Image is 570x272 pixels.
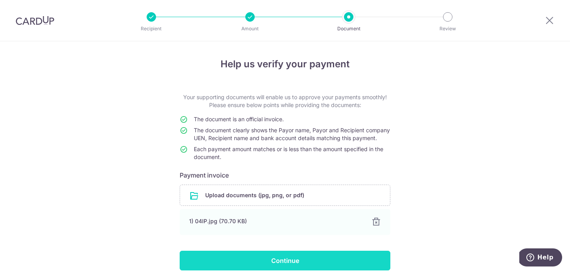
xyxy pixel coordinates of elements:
[194,127,390,141] span: The document clearly shows the Payor name, Payor and Recipient company UEN, Recipient name and ba...
[180,93,390,109] p: Your supporting documents will enable us to approve your payments smoothly! Please ensure below p...
[320,25,378,33] p: Document
[16,16,54,25] img: CardUp
[180,251,390,270] input: Continue
[180,170,390,180] h6: Payment invoice
[419,25,477,33] p: Review
[519,248,562,268] iframe: Opens a widget where you can find more information
[194,116,284,122] span: The document is an official invoice.
[194,146,383,160] span: Each payment amount matches or is less than the amount specified in the document.
[180,185,390,206] div: Upload documents (jpg, png, or pdf)
[122,25,180,33] p: Recipient
[221,25,279,33] p: Amount
[180,57,390,71] h4: Help us verify your payment
[189,217,362,225] div: 1) 04IP.jpg (70.70 KB)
